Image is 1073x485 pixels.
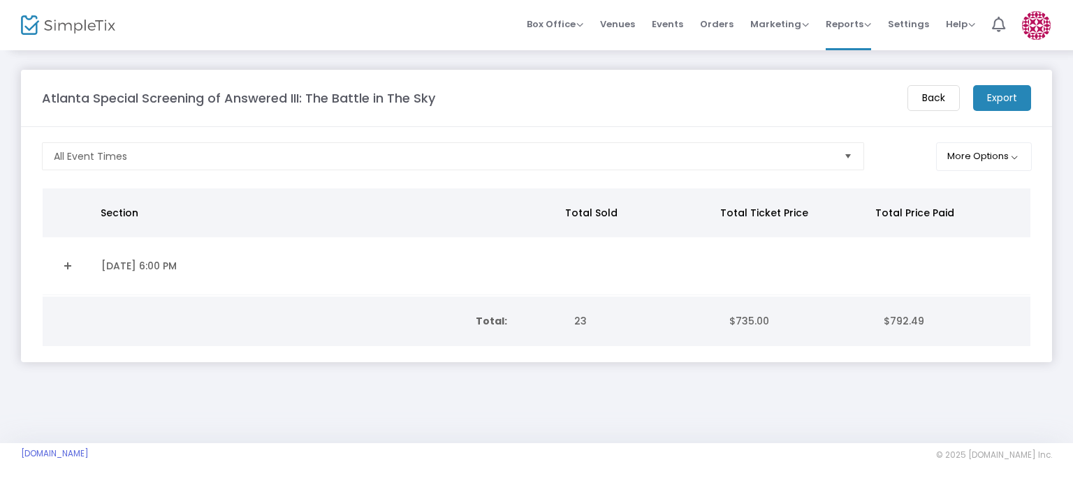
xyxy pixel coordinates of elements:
[43,188,1030,295] div: Data table
[54,149,127,163] span: All Event Times
[884,314,924,328] span: $792.49
[907,85,960,111] m-button: Back
[720,206,808,220] span: Total Ticket Price
[527,17,583,31] span: Box Office
[574,314,587,328] span: 23
[729,314,769,328] span: $735.00
[93,237,562,295] td: [DATE] 6:00 PM
[936,142,1032,171] button: More Options
[973,85,1031,111] m-button: Export
[476,314,507,328] b: Total:
[936,449,1052,461] span: © 2025 [DOMAIN_NAME] Inc.
[21,448,89,459] a: [DOMAIN_NAME]
[875,206,954,220] span: Total Price Paid
[888,6,929,42] span: Settings
[652,6,683,42] span: Events
[946,17,975,31] span: Help
[838,143,858,170] button: Select
[92,188,557,237] th: Section
[700,6,733,42] span: Orders
[557,188,712,237] th: Total Sold
[750,17,809,31] span: Marketing
[51,255,85,277] a: Expand Details
[600,6,635,42] span: Venues
[43,297,1030,346] div: Data table
[826,17,871,31] span: Reports
[42,89,435,107] m-panel-title: Atlanta Special Screening of Answered III: The Battle in The Sky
